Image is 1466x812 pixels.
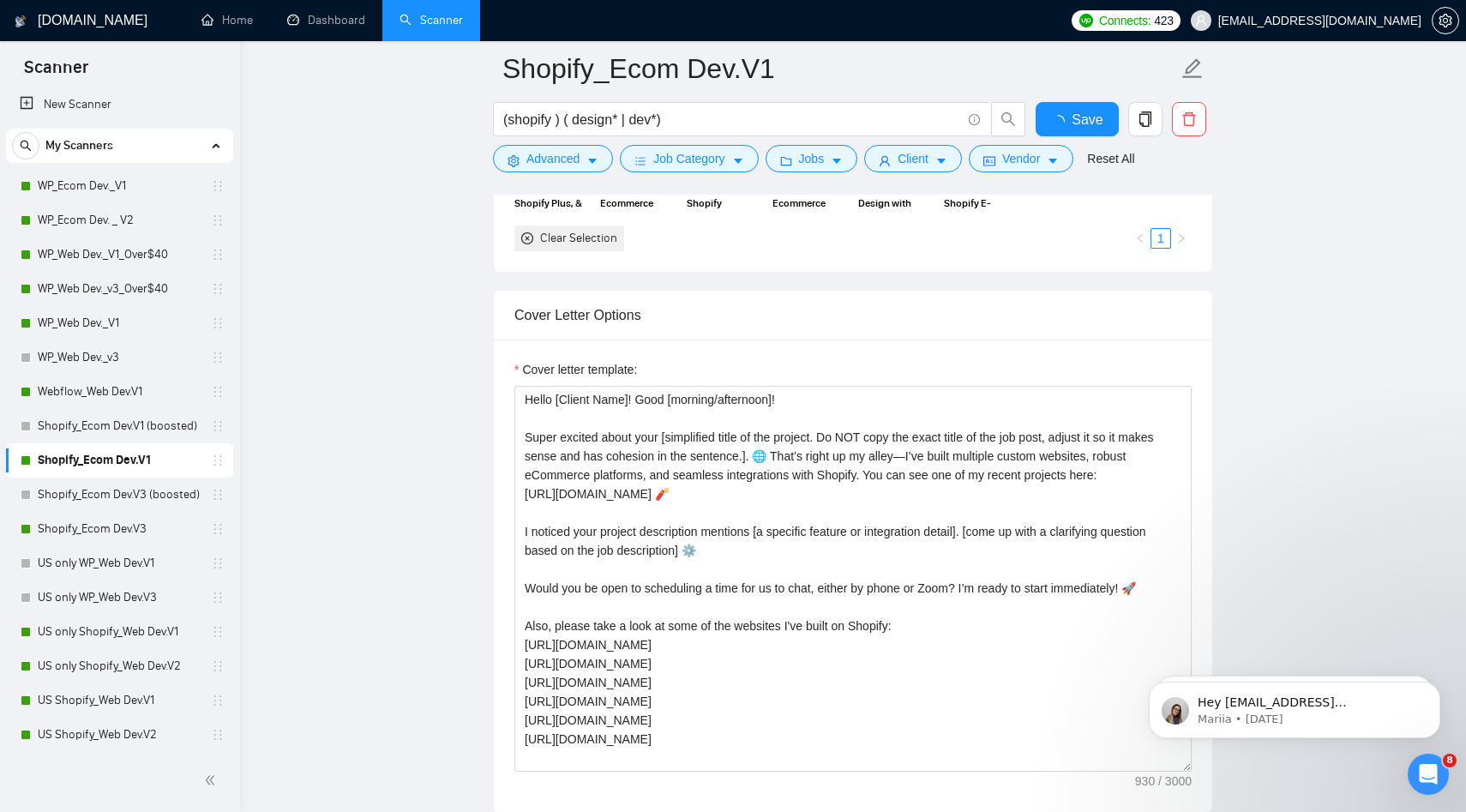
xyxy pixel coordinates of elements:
span: holder [211,419,225,433]
span: folder [780,154,792,167]
li: 1 [1151,228,1171,249]
a: WP_Ecom Dev._V1 [38,169,201,203]
a: Shopify_Ecom Dev.V3 (boosted) [38,478,201,512]
span: holder [211,385,225,399]
button: idcardVendorcaret-down [969,145,1073,172]
iframe: Intercom notifications message [1123,646,1466,766]
span: holder [211,728,225,742]
span: search [992,111,1024,127]
span: holder [211,694,225,707]
div: Cover Letter Options [514,291,1192,340]
span: Scanner [10,55,102,91]
a: Webflow_Web Dev.V1 [38,375,201,409]
a: WP_Ecom Dev. _ V2 [38,203,201,238]
span: My Scanners [45,129,113,163]
span: holder [211,282,225,296]
span: caret-down [831,154,843,167]
span: holder [211,248,225,262]
iframe: Intercom live chat [1408,754,1449,795]
span: user [879,154,891,167]
span: copy [1129,111,1162,127]
span: holder [211,351,225,364]
a: Shopify_Ecom Dev.V1 (boosted) [38,409,201,443]
span: 8 [1443,754,1457,767]
span: holder [211,625,225,639]
span: caret-down [1047,154,1059,167]
span: caret-down [586,154,598,167]
a: WP_Web Dev._V1 [38,306,201,340]
span: Jobs [799,149,825,168]
span: Advanced [526,149,580,168]
a: New Scanner [20,87,219,122]
a: US Shopify_Web Dev.V2 [38,718,201,752]
a: Shopify_Ecom Dev.V1 [38,443,201,478]
a: homeHome [201,13,253,27]
span: Hey [EMAIL_ADDRESS][DOMAIN_NAME], Looks like your Upwork agency FutureSells ran out of connects. ... [75,50,296,285]
span: holder [211,454,225,467]
span: holder [211,316,225,330]
a: US only Shopify_Web Dev.V1 [38,615,201,649]
span: Vendor [1002,149,1040,168]
span: idcard [983,154,995,167]
a: Shopify_Ecom Dev.V3 [38,512,201,546]
span: right [1176,233,1187,244]
span: double-left [204,772,221,789]
span: Connects: [1099,11,1151,30]
button: settingAdvancedcaret-down [493,145,613,172]
a: 1 [1151,229,1170,248]
button: barsJob Categorycaret-down [620,145,758,172]
a: US only WP_Web Dev.V1 [38,546,201,580]
span: user [1195,15,1207,27]
span: close-circle [521,232,533,244]
button: search [12,132,39,159]
div: Clear Selection [540,229,617,248]
button: setting [1432,7,1459,34]
a: WP_Web Dev._v3_Over$40 [38,272,201,306]
a: US Shopify_Web Dev.V1 [38,683,201,718]
span: holder [211,522,225,536]
span: delete [1173,111,1205,127]
button: right [1171,228,1192,249]
button: search [991,102,1025,136]
p: Message from Mariia, sent 1d ago [75,66,296,81]
button: folderJobscaret-down [766,145,858,172]
a: searchScanner [400,13,463,27]
li: Next Page [1171,228,1192,249]
img: upwork-logo.png [1079,14,1093,27]
a: US only Shopify_Web Dev.V2 [38,649,201,683]
img: logo [15,8,27,35]
a: Reset All [1087,149,1134,168]
span: Save [1072,109,1103,130]
span: left [1135,233,1145,244]
span: 423 [1154,11,1173,30]
span: loading [1051,115,1072,129]
span: edit [1181,57,1204,80]
span: holder [211,179,225,193]
span: Client [898,149,928,168]
span: setting [1433,14,1458,27]
a: dashboardDashboard [287,13,365,27]
span: holder [211,591,225,604]
a: setting [1432,14,1459,27]
span: info-circle [969,114,980,125]
span: bars [634,154,646,167]
span: caret-down [935,154,947,167]
span: holder [211,488,225,502]
input: Search Freelance Jobs... [503,109,961,130]
label: Cover letter template: [514,360,637,379]
span: holder [211,659,225,673]
a: WP_Web Dev._v3 [38,340,201,375]
a: WP_Web Dev._V1_Over$40 [38,238,201,272]
button: delete [1172,102,1206,136]
button: Save [1036,102,1119,136]
button: userClientcaret-down [864,145,962,172]
button: copy [1128,102,1163,136]
span: holder [211,214,225,227]
span: caret-down [732,154,744,167]
span: Job Category [653,149,724,168]
li: Previous Page [1130,228,1151,249]
span: holder [211,556,225,570]
input: Scanner name... [502,47,1178,90]
button: left [1130,228,1151,249]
